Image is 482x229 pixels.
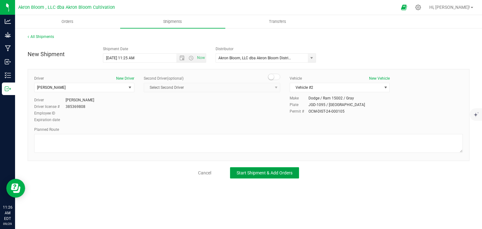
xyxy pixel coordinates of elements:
[5,59,11,65] inline-svg: Inbound
[3,221,12,226] p: 09/29
[290,102,308,108] label: Plate
[34,127,59,132] span: Planned Route
[3,205,12,221] p: 11:26 AM EDT
[5,18,11,24] inline-svg: Analytics
[28,35,54,39] a: All Shipments
[116,76,134,81] button: New Driver
[290,95,308,101] label: Make
[103,46,128,52] label: Shipment Date
[53,19,82,24] span: Orders
[34,97,66,103] label: Driver
[155,19,190,24] span: Shipments
[37,85,66,90] span: [PERSON_NAME]
[5,86,11,92] inline-svg: Outbound
[5,72,11,78] inline-svg: Inventory
[290,83,382,92] span: Vehicle #2
[308,109,345,114] div: OCM-DIST-24-000105
[308,54,316,62] span: select
[186,56,196,61] span: Open the time view
[414,4,422,10] div: Manage settings
[18,5,115,10] span: Akron Bloom , LLC dba Akron Bloom Cultivation
[66,104,85,109] div: 385369808
[6,179,25,198] iframe: Resource center
[126,83,134,92] span: select
[34,110,66,116] label: Employee ID
[15,15,120,28] a: Orders
[5,32,11,38] inline-svg: Grow
[34,76,44,81] label: Driver
[230,167,299,178] button: Start Shipment & Add Orders
[369,76,390,81] button: New Vehicle
[290,76,302,81] label: Vehicle
[66,97,94,103] div: [PERSON_NAME]
[308,102,365,108] div: JGD-1095 / [GEOGRAPHIC_DATA]
[28,51,94,57] h4: New Shipment
[167,76,184,81] span: (optional)
[382,83,389,92] span: select
[198,170,211,176] a: Cancel
[120,15,225,28] a: Shipments
[237,170,292,175] span: Start Shipment & Add Orders
[177,56,187,61] span: Open the date view
[216,46,233,52] label: Distributor
[34,104,66,109] label: Driver license #
[429,5,470,10] span: Hi, [PERSON_NAME]!
[144,76,184,81] label: Second Driver
[308,95,354,101] div: Dodge / Ram 15002 / Gray
[216,54,305,62] input: Select
[260,19,295,24] span: Transfers
[397,1,411,13] span: Open Ecommerce Menu
[34,117,66,123] label: Expiration date
[290,109,308,114] label: Permit #
[5,45,11,51] inline-svg: Manufacturing
[196,53,206,62] span: Set Current date
[225,15,330,28] a: Transfers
